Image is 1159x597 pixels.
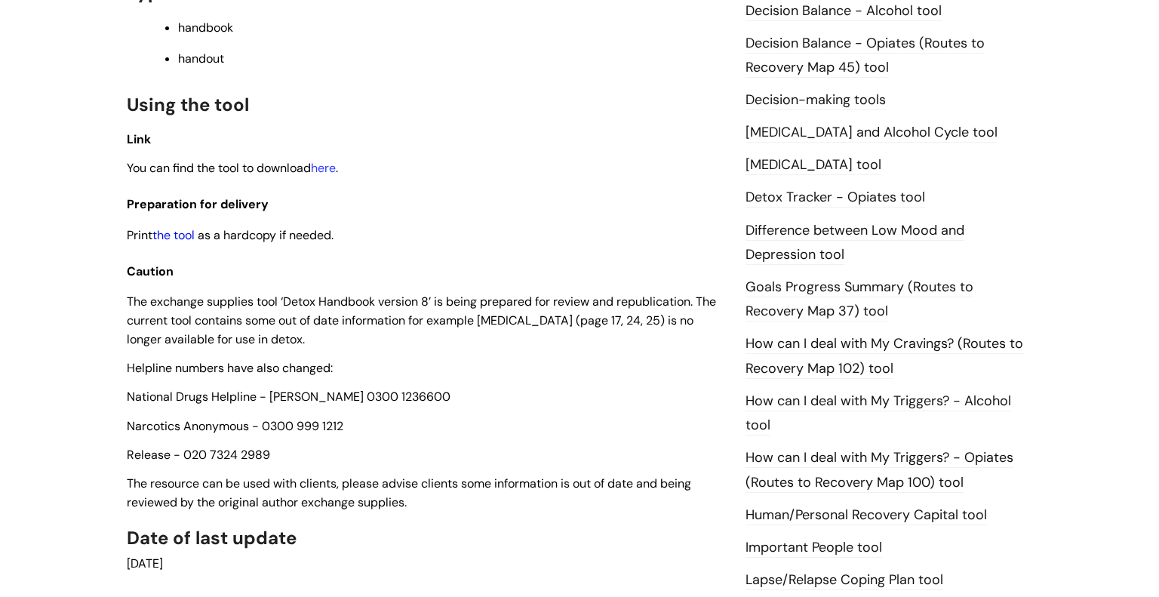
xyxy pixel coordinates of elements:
[746,155,881,175] a: [MEDICAL_DATA] tool
[127,360,333,376] span: Helpline numbers have also changed:
[127,196,269,212] span: Preparation for delivery
[746,221,964,265] a: Difference between Low Mood and Depression tool
[746,188,925,208] a: Detox Tracker - Opiates tool
[127,418,343,434] span: Narcotics Anonymous - 0300 999 1212
[746,506,987,525] a: Human/Personal Recovery Capital tool
[152,227,195,243] a: the tool
[127,555,163,571] span: [DATE]
[746,123,998,143] a: [MEDICAL_DATA] and Alcohol Cycle tool
[746,2,942,21] a: Decision Balance - Alcohol tool
[746,448,1013,492] a: How can I deal with My Triggers? - Opiates (Routes to Recovery Map 100) tool
[127,227,334,243] span: Print as a hardcopy if needed.
[127,475,691,510] span: The resource can be used with clients, please advise clients some information is out of date and ...
[178,51,224,66] span: handout
[746,538,882,558] a: Important People tool
[127,447,270,463] span: Release - 020 7324 2989
[127,93,249,116] span: Using the tool
[127,263,174,279] span: Caution
[127,526,297,549] span: Date of last update
[746,91,886,110] a: Decision-making tools
[127,294,716,347] span: The exchange supplies tool ‘Detox Handbook version 8’ is being prepared for review and republicat...
[746,571,943,590] a: Lapse/Relapse Coping Plan tool
[746,278,973,322] a: Goals Progress Summary (Routes to Recovery Map 37) tool
[746,34,985,78] a: Decision Balance - Opiates (Routes to Recovery Map 45) tool
[746,392,1011,435] a: How can I deal with My Triggers? - Alcohol tool
[127,389,450,405] span: National Drugs Helpline - [PERSON_NAME] 0300 1236600
[311,160,336,176] a: here
[127,131,151,147] span: Link
[178,20,233,35] span: handbook
[746,334,1023,378] a: How can I deal with My Cravings? (Routes to Recovery Map 102) tool
[127,160,338,176] span: You can find the tool to download .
